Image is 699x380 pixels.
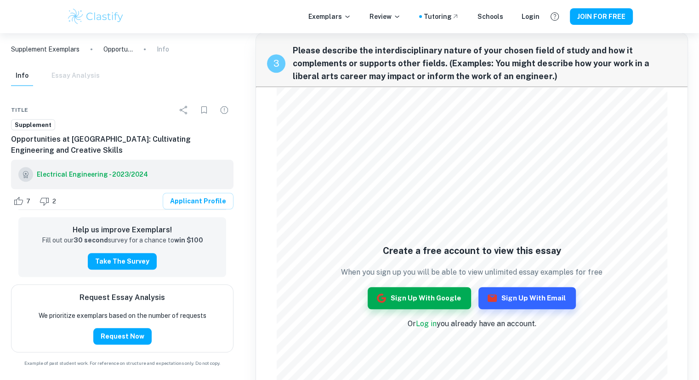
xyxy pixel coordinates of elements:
button: Info [11,66,33,86]
img: Clastify logo [67,7,125,26]
div: Dislike [37,194,61,208]
p: Review [369,12,401,22]
button: JOIN FOR FREE [570,8,633,25]
a: Schools [477,12,503,22]
span: Please describe the interdisciplinary nature of your chosen field of study and how it complements... [293,44,676,83]
a: Electrical Engineering - 2023/2024 [37,167,148,182]
div: Bookmark [195,101,213,119]
h6: Help us improve Exemplars! [26,225,219,236]
a: Supplement Exemplars [11,44,80,54]
p: Exemplars [308,12,351,22]
span: Supplement [11,121,55,130]
span: 7 [21,197,35,206]
button: Take the Survey [88,253,157,270]
strong: 30 second [74,236,108,244]
button: Help and Feedback [547,9,563,24]
span: 2 [47,197,61,206]
a: Applicant Profile [163,193,233,209]
strong: win $100 [174,236,203,244]
p: We prioritize exemplars based on the number of requests [39,311,206,321]
span: Title [11,106,28,114]
h5: Create a free account to view this essay [341,244,602,258]
button: Sign up with Google [368,287,471,309]
a: Supplement [11,119,55,131]
p: Info [157,44,169,54]
p: When you sign up you will be able to view unlimited essay examples for free [341,267,602,278]
h6: Electrical Engineering - 2023/2024 [37,169,148,179]
h6: Request Essay Analysis [80,292,165,303]
a: Login [522,12,540,22]
button: Sign up with Email [478,287,576,309]
p: Fill out our survey for a chance to [42,236,203,246]
button: Request Now [93,328,152,345]
a: Tutoring [424,12,459,22]
div: Report issue [215,101,233,119]
span: Example of past student work. For reference on structure and expectations only. Do not copy. [11,360,233,367]
a: Log in [416,319,437,328]
h6: Opportunities at [GEOGRAPHIC_DATA]: Cultivating Engineering and Creative Skills [11,134,233,156]
p: Opportunities at [GEOGRAPHIC_DATA]: Cultivating Engineering and Creative Skills [103,44,133,54]
div: Like [11,194,35,208]
div: Share [175,101,193,119]
p: Or you already have an account. [341,318,602,329]
div: recipe [267,54,285,73]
